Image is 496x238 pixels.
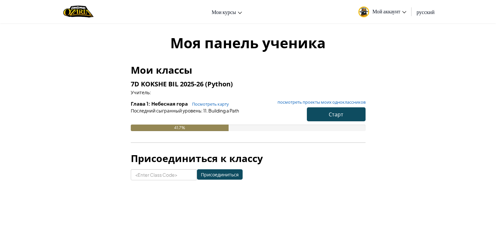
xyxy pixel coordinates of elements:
div: 41.7% [131,125,229,131]
a: русский [413,3,438,21]
span: Мой аккаунт [372,8,406,15]
span: (Python) [205,80,233,88]
span: Building a Path [208,108,239,113]
button: Старт [307,107,366,121]
span: Старт [329,111,343,118]
img: avatar [358,7,369,17]
span: русский [417,8,435,15]
a: Мой аккаунт [355,1,410,22]
h3: Присоединиться к классу [131,151,366,166]
img: Home [63,5,94,18]
span: Глава 1: Небесная гора [131,100,189,107]
span: 11. [203,108,208,113]
a: Ozaria by CodeCombat logo [63,5,94,18]
h1: Моя панель ученика [131,33,366,53]
span: Мои курсы [212,8,236,15]
h3: Мои классы [131,63,366,77]
span: : [201,108,203,113]
a: посмотреть проекты моих одноклассников [274,100,366,104]
input: <Enter Class Code> [131,169,197,180]
span: : [150,89,151,95]
span: Последний сыгранный уровень [131,108,201,113]
a: Мои курсы [208,3,245,21]
a: Посмотреть карту [189,101,229,107]
input: Присоединиться [197,169,243,180]
span: 7D KOKSHE BIL 2025-26 [131,80,205,88]
span: Учитель [131,89,150,95]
